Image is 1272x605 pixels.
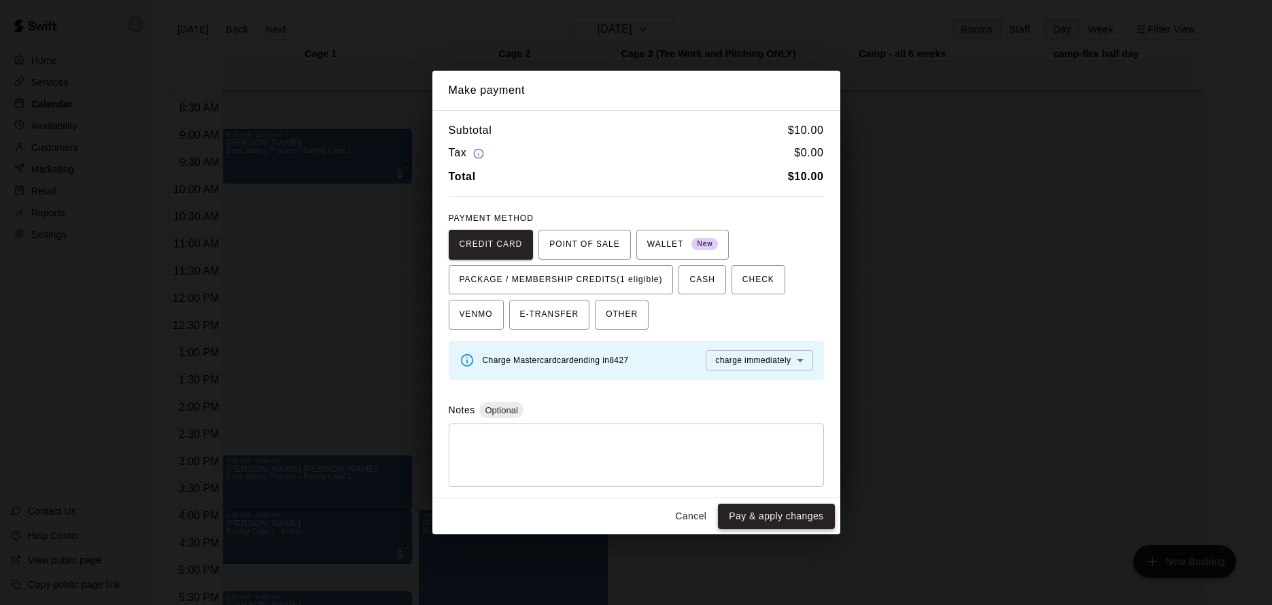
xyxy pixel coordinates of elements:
span: CHECK [742,269,774,291]
button: Cancel [669,504,712,529]
button: E-TRANSFER [509,300,590,330]
span: OTHER [606,304,638,326]
span: Optional [479,405,523,415]
span: PACKAGE / MEMBERSHIP CREDITS (1 eligible) [460,269,663,291]
span: E-TRANSFER [520,304,579,326]
button: CHECK [732,265,785,295]
button: CASH [678,265,725,295]
h2: Make payment [432,71,840,110]
span: CASH [689,269,715,291]
span: PAYMENT METHOD [449,213,534,223]
span: charge immediately [715,356,791,365]
button: OTHER [595,300,649,330]
h6: $ 0.00 [794,144,823,162]
h6: $ 10.00 [788,122,824,139]
span: WALLET [647,234,719,256]
span: CREDIT CARD [460,234,523,256]
button: Pay & apply changes [718,504,834,529]
span: Charge Mastercard card ending in 8427 [483,356,629,365]
button: VENMO [449,300,504,330]
button: CREDIT CARD [449,230,534,260]
span: VENMO [460,304,493,326]
label: Notes [449,404,475,415]
h6: Tax [449,144,488,162]
button: WALLET New [636,230,729,260]
b: $ 10.00 [788,171,824,182]
button: POINT OF SALE [538,230,630,260]
span: New [691,235,718,254]
button: PACKAGE / MEMBERSHIP CREDITS(1 eligible) [449,265,674,295]
span: POINT OF SALE [549,234,619,256]
h6: Subtotal [449,122,492,139]
b: Total [449,171,476,182]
